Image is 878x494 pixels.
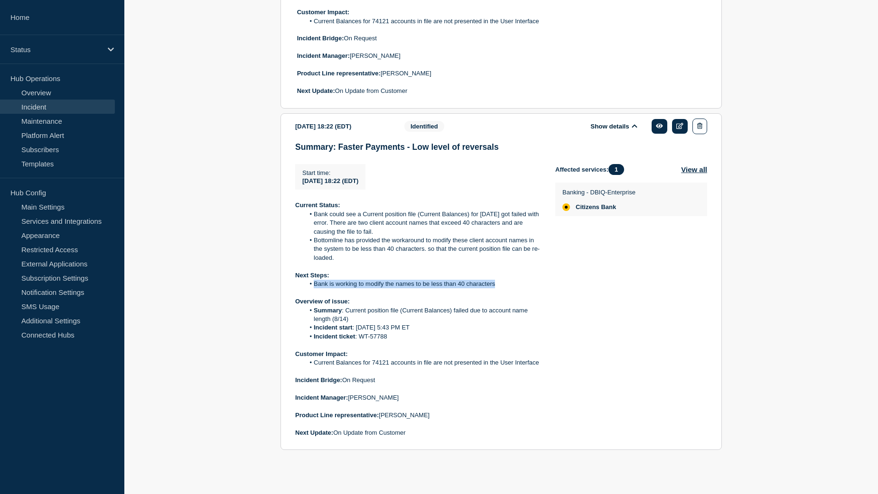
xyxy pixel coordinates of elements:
li: Bank is working to modify the names to be less than 40 characters [305,280,541,288]
strong: Next Steps: [295,272,329,279]
strong: Incident Bridge: [295,376,342,384]
li: : Current position file (Current Balances) failed due to account name length (8/14) [305,306,541,324]
li: : [DATE] 5:43 PM ET [305,323,541,332]
span: Affected services: [555,164,629,175]
p: On Update from Customer [295,429,540,437]
span: [DATE] 18:22 (EDT) [302,177,358,184]
p: Banking - DBIQ-Enterprise [562,189,635,196]
p: [PERSON_NAME] [295,393,540,402]
strong: Customer Impact: [297,9,350,16]
strong: Next Update: [295,429,333,436]
p: On Request [295,34,540,43]
p: [PERSON_NAME] [295,52,540,60]
li: Bottomline has provided the workaround to modify these client account names in the system to be l... [305,236,541,262]
strong: Product Line representative: [297,70,381,77]
p: Start time : [302,169,358,176]
p: [PERSON_NAME] [295,69,540,78]
strong: Incident Manager: [297,52,350,59]
li: Current Balances for 74121 accounts in file are not presented in the User Interface [305,17,541,26]
strong: Overview of issue: [295,298,350,305]
strong: Next Update: [297,87,335,94]
li: : WT-57788 [305,332,541,341]
p: On Update from Customer [295,87,540,95]
strong: Incident Manager: [295,394,348,401]
span: 1 [608,164,624,175]
strong: Customer Impact: [295,350,348,357]
span: Citizens Bank [576,203,616,211]
div: [DATE] 18:22 (EDT) [295,119,390,134]
p: Status [10,46,102,54]
strong: Product Line representative: [295,412,379,419]
li: Bank could see a Current position file (Current Balances) for [DATE] got failed with error. There... [305,210,541,236]
strong: Incident Bridge: [297,35,344,42]
div: affected [562,203,570,211]
p: [PERSON_NAME] [295,411,540,420]
strong: Summary [314,307,342,314]
button: View all [681,164,707,175]
h3: Summary: Faster Payments - Low level of reversals [295,142,707,152]
button: Show details [588,122,640,130]
strong: Current Status: [295,201,340,209]
p: On Request [295,376,540,384]
li: Current Balances for 74121 accounts in file are not presented in the User Interface [305,358,541,367]
strong: Incident start [314,324,353,331]
strong: Incident ticket [314,333,355,340]
span: Identified [404,121,444,132]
